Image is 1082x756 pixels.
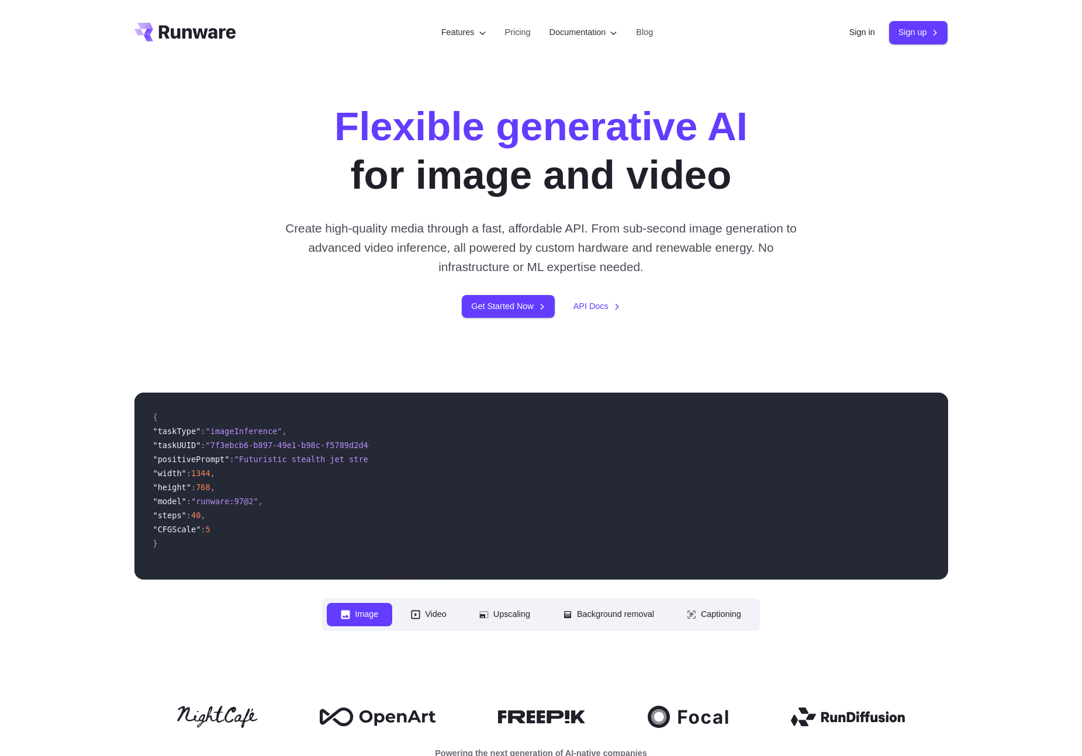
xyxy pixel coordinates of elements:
[234,455,670,464] span: "Futuristic stealth jet streaking through a neon-lit cityscape with glowing purple exhaust"
[397,603,461,626] button: Video
[153,441,201,450] span: "taskUUID"
[327,603,392,626] button: Image
[210,469,215,478] span: ,
[191,497,258,506] span: "runware:97@2"
[153,426,201,436] span: "taskType"
[153,539,158,548] span: }
[153,497,186,506] span: "model"
[201,511,205,520] span: ,
[201,441,205,450] span: :
[206,441,388,450] span: "7f3ebcb6-b897-49e1-b98c-f5789d2d40d7"
[889,21,948,44] a: Sign up
[191,511,201,520] span: 40
[281,219,801,277] p: Create high-quality media through a fast, affordable API. From sub-second image generation to adv...
[206,426,282,436] span: "imageInference"
[210,483,215,492] span: ,
[441,26,486,39] label: Features
[206,525,210,534] span: 5
[673,603,755,626] button: Captioning
[201,426,205,436] span: :
[282,426,286,436] span: ,
[196,483,210,492] span: 768
[334,104,748,149] strong: Flexible generative AI
[186,497,191,506] span: :
[201,525,205,534] span: :
[153,469,186,478] span: "width"
[549,26,618,39] label: Documentation
[153,511,186,520] span: "steps"
[636,26,653,39] a: Blog
[153,412,158,422] span: {
[186,469,191,478] span: :
[153,455,230,464] span: "positivePrompt"
[462,295,554,318] a: Get Started Now
[191,483,196,492] span: :
[229,455,234,464] span: :
[549,603,668,626] button: Background removal
[334,103,748,200] h1: for image and video
[153,483,191,492] span: "height"
[191,469,210,478] span: 1344
[505,26,531,39] a: Pricing
[186,511,191,520] span: :
[465,603,544,626] button: Upscaling
[134,23,236,41] a: Go to /
[849,26,875,39] a: Sign in
[573,300,620,313] a: API Docs
[258,497,263,506] span: ,
[153,525,201,534] span: "CFGScale"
